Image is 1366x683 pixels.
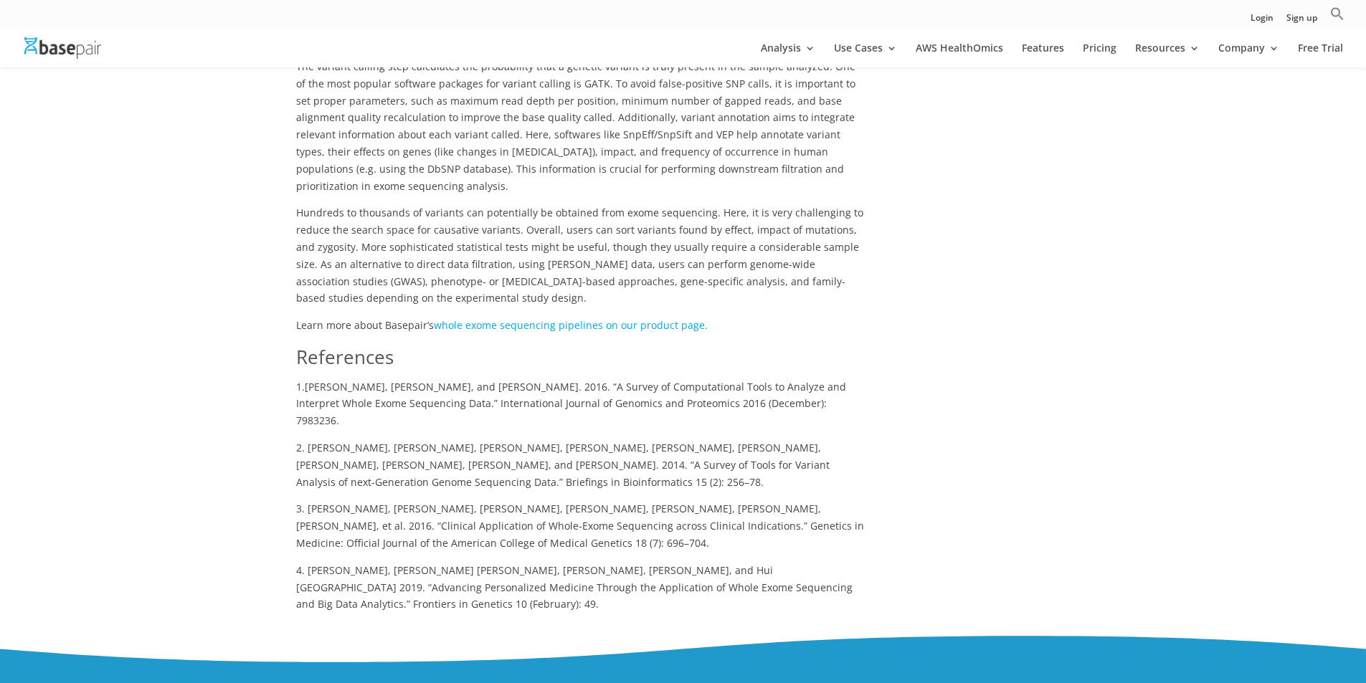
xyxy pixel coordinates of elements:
[1298,43,1343,67] a: Free Trial
[434,318,708,332] a: whole exome sequencing pipelines on our product page.
[1135,43,1200,67] a: Resources
[296,59,855,193] span: The variant calling step calculates the probability that a genetic variant is truly present in th...
[1091,580,1349,666] iframe: Drift Widget Chat Controller
[296,502,864,550] span: 3. [PERSON_NAME], [PERSON_NAME], [PERSON_NAME], [PERSON_NAME], [PERSON_NAME], [PERSON_NAME], [PER...
[24,37,101,58] img: Basepair
[1022,43,1064,67] a: Features
[296,380,846,428] span: [PERSON_NAME], [PERSON_NAME], and [PERSON_NAME]. 2016. “A Survey of Computational Tools to Analyz...
[1330,6,1344,29] a: Search Icon Link
[1286,14,1317,29] a: Sign up
[761,43,815,67] a: Analysis
[916,43,1003,67] a: AWS HealthOmics
[296,441,830,489] span: 2. [PERSON_NAME], [PERSON_NAME], [PERSON_NAME], [PERSON_NAME], [PERSON_NAME], [PERSON_NAME], [PER...
[296,378,866,439] p: 1.
[296,318,708,332] span: Learn more about Basepair’s
[296,344,866,378] h2: References
[1083,43,1116,67] a: Pricing
[1251,14,1273,29] a: Login
[1218,43,1279,67] a: Company
[1330,6,1344,21] svg: Search
[834,43,897,67] a: Use Cases
[296,563,853,611] span: 4. [PERSON_NAME], [PERSON_NAME] [PERSON_NAME], [PERSON_NAME], [PERSON_NAME], and Hui [GEOGRAPHIC_...
[296,206,863,305] span: Hundreds to thousands of variants can potentially be obtained from exome sequencing. Here, it is ...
